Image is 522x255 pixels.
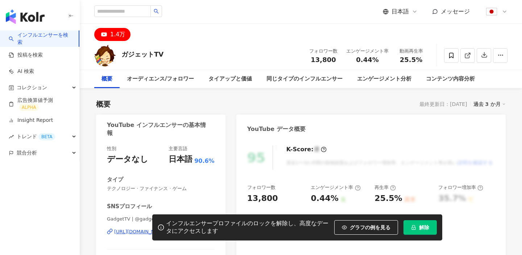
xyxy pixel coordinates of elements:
[17,79,47,96] span: コレクション
[247,125,306,133] div: YouTube データ概要
[247,184,275,191] div: フォロワー数
[311,184,360,191] div: エンゲージメント率
[154,9,159,14] span: search
[311,193,338,204] div: 0.44%
[110,29,125,40] div: 1.4万
[374,184,396,191] div: 再生率
[350,225,390,230] span: グラフの例を見る
[311,56,336,63] span: 13,800
[357,75,411,83] div: エンゲージメント分析
[107,176,123,184] div: タイプ
[166,220,331,235] div: インフルエンサープロファイルのロックを解除し、高度なデータにアクセスします
[17,145,37,161] span: 競合分析
[247,193,278,204] div: 13,800
[419,225,429,230] span: 解除
[127,75,194,83] div: オーディエンス/フォロワー
[194,157,215,165] span: 90.6%
[438,184,483,191] div: フォロワー増加率
[17,128,55,145] span: トレンド
[9,52,43,59] a: 投稿を検索
[121,50,163,59] div: ガジェットTV
[419,101,467,107] div: 最終更新日：[DATE]
[485,5,498,18] img: flag-Japan-800x800.png
[107,121,211,137] div: YouTube インフルエンサーの基本情報
[107,154,148,165] div: データなし
[169,145,187,152] div: 主要言語
[346,48,389,55] div: エンゲージメント率
[107,185,215,192] span: テクノロジー · ファイナンス · ゲーム
[441,8,470,15] span: メッセージ
[101,75,112,83] div: 概要
[96,99,111,109] div: 概要
[9,97,74,111] a: 広告換算値予測ALPHA
[400,56,422,63] span: 25.5%
[208,75,252,83] div: タイアップと価値
[94,45,116,66] img: KOL Avatar
[397,48,425,55] div: 動画再生率
[411,225,416,230] span: lock
[9,68,34,75] a: AI 検索
[356,56,378,63] span: 0.44%
[169,154,192,165] div: 日本語
[107,203,152,210] div: SNSプロフィール
[9,134,14,139] span: rise
[374,193,402,204] div: 25.5%
[9,32,73,46] a: searchインフルエンサーを検索
[107,145,116,152] div: 性別
[334,220,398,235] button: グラフの例を見る
[94,28,130,41] button: 1.4万
[9,117,53,124] a: Insight Report
[38,133,55,140] div: BETA
[473,99,506,109] div: 過去 3 か月
[426,75,475,83] div: コンテンツ内容分析
[309,48,337,55] div: フォロワー数
[286,145,327,153] div: K-Score :
[403,220,437,235] button: 解除
[6,9,45,24] img: logo
[266,75,343,83] div: 同じタイプのインフルエンサー
[391,8,409,16] span: 日本語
